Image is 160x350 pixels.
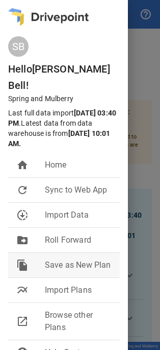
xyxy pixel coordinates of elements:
span: home [16,159,29,171]
p: Last full data import . Latest data from data warehouse is from [8,108,124,149]
span: Roll Forward [45,234,112,246]
span: drive_file_move [16,234,29,246]
h6: Hello [PERSON_NAME] Bell ! [8,61,128,94]
span: Import Plans [45,284,112,296]
span: Save as New Plan [45,259,112,271]
span: downloading [16,209,29,221]
span: open_in_new [16,315,29,328]
span: refresh [16,184,29,196]
img: logo [8,8,89,26]
span: Import Data [45,209,112,221]
span: multiline_chart [16,284,29,296]
span: Browse other Plans [45,309,112,334]
div: S B [8,36,29,57]
p: Spring and Mulberry [8,94,128,104]
span: Sync to Web App [45,184,112,196]
span: Home [45,159,112,171]
span: file_copy [16,259,29,271]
